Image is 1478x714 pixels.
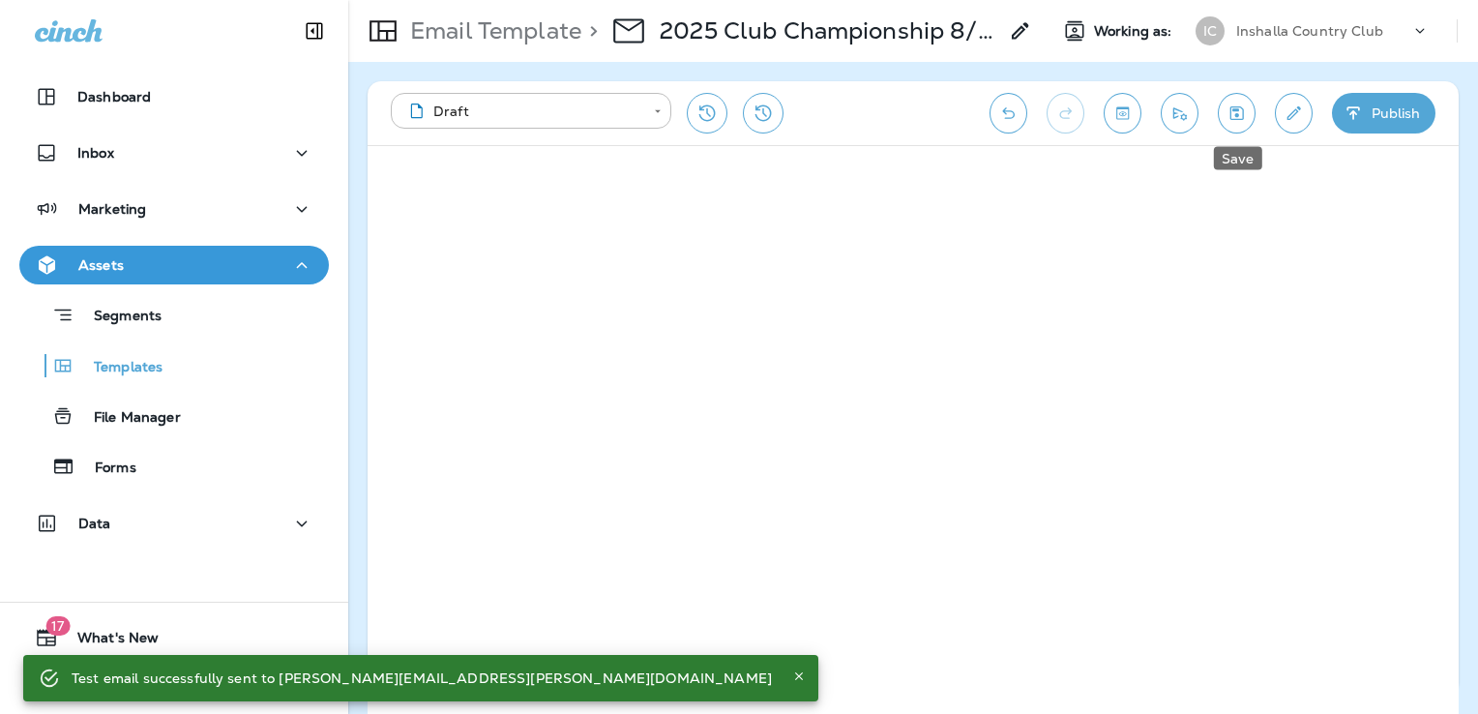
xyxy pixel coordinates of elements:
p: Templates [74,359,163,377]
button: Close [787,665,811,688]
button: Templates [19,345,329,386]
button: View Changelog [743,93,783,134]
button: Collapse Sidebar [287,12,341,50]
button: Data [19,504,329,543]
button: Support [19,665,329,703]
button: Save [1218,93,1256,134]
p: Marketing [78,201,146,217]
button: Assets [19,246,329,284]
p: 2025 Club Championship 8/15-17 & 8/24 [660,16,997,45]
p: Inbox [77,145,114,161]
button: Send test email [1161,93,1198,134]
button: File Manager [19,396,329,436]
span: Working as: [1094,23,1176,40]
div: Save [1214,147,1262,170]
button: Undo [990,93,1027,134]
p: File Manager [74,409,181,428]
p: Forms [75,460,136,478]
p: Data [78,516,111,531]
button: Restore from previous version [687,93,727,134]
div: Test email successfully sent to [PERSON_NAME][EMAIL_ADDRESS][PERSON_NAME][DOMAIN_NAME] [72,661,772,696]
span: What's New [58,630,159,653]
button: Segments [19,294,329,336]
p: Dashboard [77,89,151,104]
p: Segments [74,308,162,327]
p: Assets [78,257,124,273]
div: IC [1196,16,1225,45]
button: Edit details [1275,93,1313,134]
button: Publish [1332,93,1435,134]
div: Draft [404,102,640,121]
button: 17What's New [19,618,329,657]
button: Toggle preview [1104,93,1141,134]
span: 17 [45,616,70,636]
button: Dashboard [19,77,329,116]
button: Marketing [19,190,329,228]
button: Forms [19,446,329,487]
p: Inshalla Country Club [1236,23,1383,39]
p: > [581,16,598,45]
p: Email Template [402,16,581,45]
button: Inbox [19,134,329,172]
